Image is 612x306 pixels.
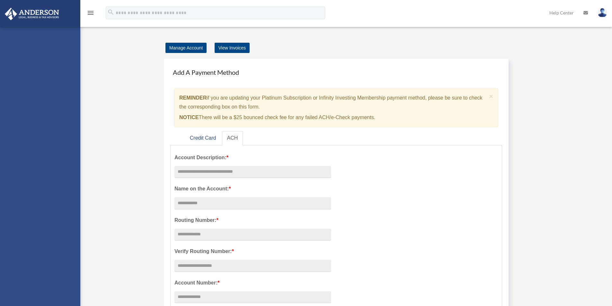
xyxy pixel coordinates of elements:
div: if you are updating your Platinum Subscription or Infinity Investing Membership payment method, p... [174,88,498,127]
strong: REMINDER [179,95,207,101]
button: Close [489,93,493,100]
i: search [107,9,114,16]
p: There will be a $25 bounced check fee for any failed ACH/e-Check payments. [179,113,487,122]
strong: NOTICE [179,115,199,120]
label: Verify Routing Number: [174,247,331,256]
a: View Invoices [215,43,250,53]
label: Account Description: [174,153,331,162]
img: User Pic [598,8,607,17]
a: Credit Card [185,131,221,145]
h4: Add A Payment Method [170,65,502,79]
a: Manage Account [165,43,207,53]
i: menu [87,9,94,17]
label: Account Number: [174,278,331,287]
a: ACH [222,131,243,145]
label: Name on the Account: [174,184,331,193]
img: Anderson Advisors Platinum Portal [3,8,61,20]
span: × [489,92,493,100]
a: menu [87,11,94,17]
label: Routing Number: [174,216,331,225]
